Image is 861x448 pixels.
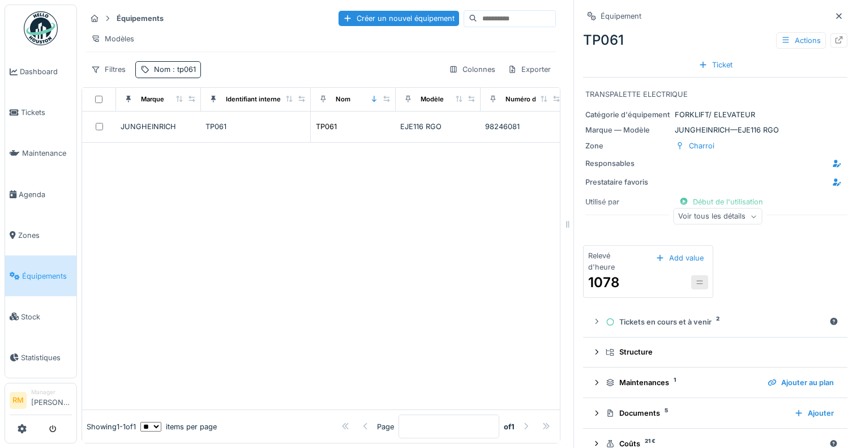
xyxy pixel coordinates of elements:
[601,11,641,22] div: Équipement
[503,61,556,78] div: Exporter
[790,406,838,421] div: Ajouter
[316,121,337,132] div: TP061
[5,215,76,255] a: Zones
[5,255,76,296] a: Équipements
[673,208,762,225] div: Voir tous les détails
[20,66,72,77] span: Dashboard
[763,375,838,390] div: Ajouter au plan
[377,421,394,432] div: Page
[226,95,281,104] div: Identifiant interne
[5,337,76,378] a: Statistiques
[585,89,845,100] div: TRANSPALETTE ELECTRIQUE
[336,95,350,104] div: Nom
[86,31,139,47] div: Modèles
[485,121,561,132] div: 98246081
[121,121,196,132] div: JUNGHEINRICH
[141,95,164,104] div: Marque
[444,61,500,78] div: Colonnes
[86,61,131,78] div: Filtres
[5,296,76,337] a: Stock
[205,121,306,132] div: TP061
[585,109,670,120] div: Catégorie d'équipement
[421,95,444,104] div: Modèle
[675,194,768,210] div: Début de l'utilisation
[5,92,76,133] a: Tickets
[10,392,27,409] li: RM
[5,52,76,92] a: Dashboard
[112,13,168,24] strong: Équipements
[606,317,825,327] div: Tickets en cours et à venir
[651,250,708,266] div: Add value
[31,388,72,412] li: [PERSON_NAME]
[22,148,72,159] span: Maintenance
[588,250,636,272] div: Relevé d'heure
[87,421,136,432] div: Showing 1 - 1 of 1
[154,64,196,75] div: Nom
[606,347,834,357] div: Structure
[588,342,843,363] summary: Structure
[585,125,845,135] div: JUNGHEINRICH — EJE116 RGO
[400,121,476,132] div: EJE116 RGO
[606,408,785,419] div: Documents
[585,197,670,207] div: Utilisé par
[19,189,72,200] span: Agenda
[588,272,619,293] div: 1078
[588,312,843,332] summary: Tickets en cours et à venir2
[689,140,714,151] div: Charroi
[24,11,58,45] img: Badge_color-CXgf-gQk.svg
[22,271,72,281] span: Équipements
[585,125,670,135] div: Marque — Modèle
[31,388,72,396] div: Manager
[506,95,558,104] div: Numéro de Série
[588,372,843,393] summary: Maintenances1Ajouter au plan
[21,352,72,363] span: Statistiques
[140,421,217,432] div: items per page
[694,57,737,72] div: Ticket
[588,403,843,424] summary: Documents5Ajouter
[504,421,515,432] strong: of 1
[585,177,670,187] div: Prestataire favoris
[5,133,76,174] a: Maintenance
[21,312,72,322] span: Stock
[5,174,76,215] a: Agenda
[10,388,72,415] a: RM Manager[PERSON_NAME]
[170,65,196,74] span: : tp061
[606,377,759,388] div: Maintenances
[21,107,72,118] span: Tickets
[585,140,670,151] div: Zone
[339,11,459,26] div: Créer un nouvel équipement
[18,230,72,241] span: Zones
[585,109,845,120] div: FORKLIFT/ ELEVATEUR
[776,32,826,49] div: Actions
[585,158,670,169] div: Responsables
[583,30,847,50] div: TP061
